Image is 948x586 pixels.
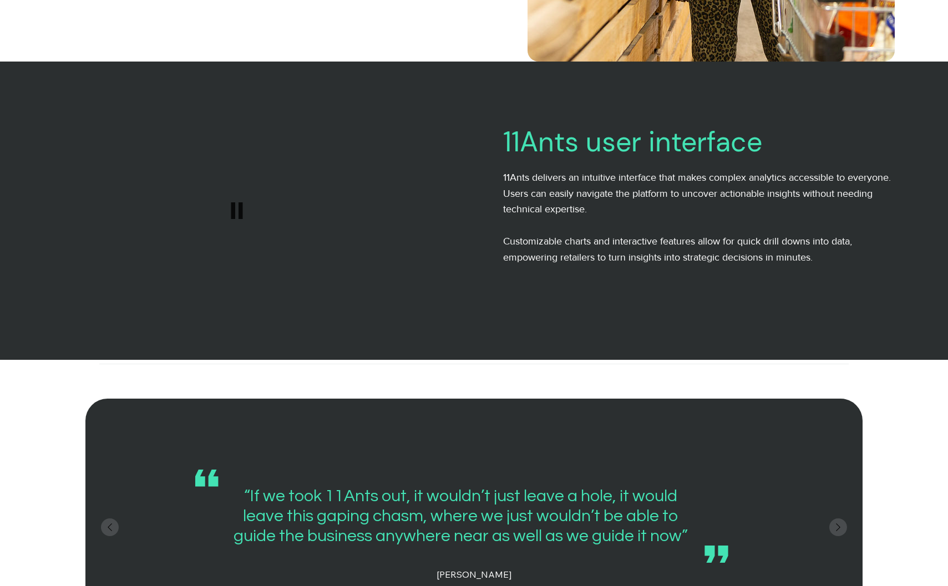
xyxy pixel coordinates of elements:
span: Customizable charts and interactive features allow for quick drill downs into data, empowering re... [503,236,852,263]
span: [PERSON_NAME] [437,569,511,580]
button: Next [829,518,847,536]
span: “If we took 11Ants out, it wouldn’t just leave a hole, it would leave this gaping chasm, where we... [234,487,688,544]
button: Previous [101,518,119,536]
span: 11Ants user interface [503,124,762,160]
span: 11Ants delivers an intuitive interface that makes complex analytics accessible to everyone. Users... [503,172,891,215]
